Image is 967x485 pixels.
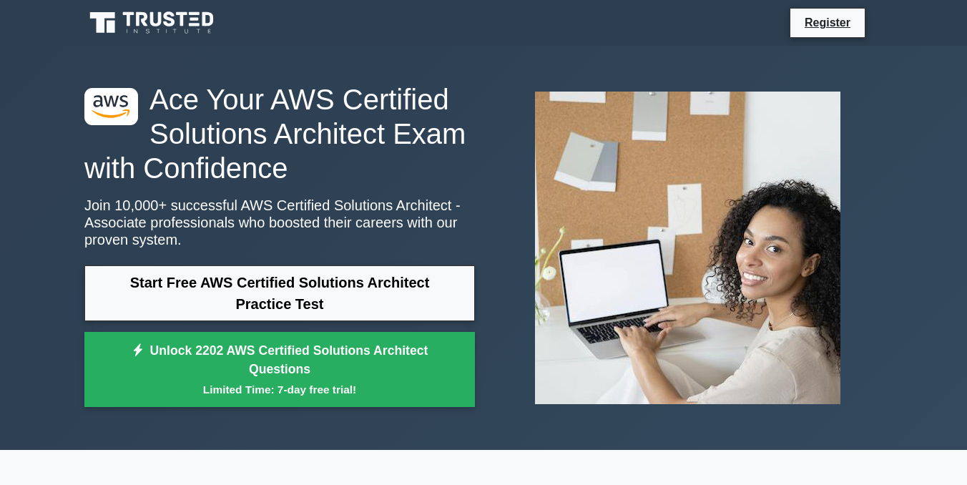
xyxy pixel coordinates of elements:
h1: Ace Your AWS Certified Solutions Architect Exam with Confidence [84,82,475,185]
small: Limited Time: 7-day free trial! [102,381,457,398]
a: Register [796,14,859,31]
p: Join 10,000+ successful AWS Certified Solutions Architect - Associate professionals who boosted t... [84,197,475,248]
a: Start Free AWS Certified Solutions Architect Practice Test [84,265,475,321]
a: Unlock 2202 AWS Certified Solutions Architect QuestionsLimited Time: 7-day free trial! [84,332,475,408]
